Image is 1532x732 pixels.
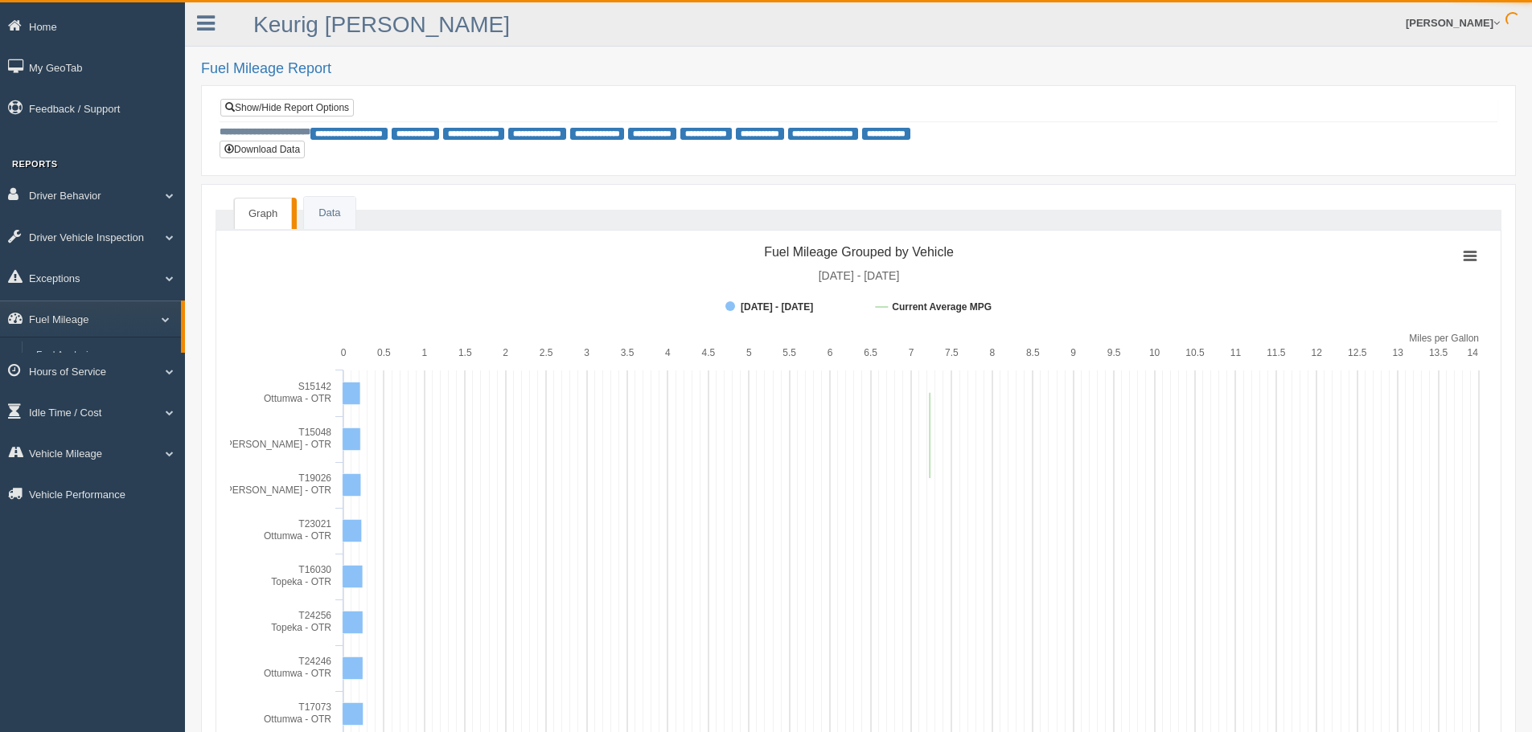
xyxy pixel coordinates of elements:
[341,347,347,358] text: 0
[1267,347,1286,358] text: 11.5
[1348,347,1367,358] text: 12.5
[298,701,331,713] tspan: T17073
[201,61,1516,77] h2: Fuel Mileage Report
[298,518,331,530] tspan: T23021
[1107,347,1121,358] text: 9.5
[1070,347,1076,358] text: 9
[377,347,391,358] text: 0.5
[298,564,331,575] tspan: T16030
[29,341,181,370] a: Fuel Analysis
[458,347,472,358] text: 1.5
[1392,347,1403,358] text: 13
[892,301,992,313] tspan: Current Average MPG
[298,472,331,484] tspan: T19026
[1026,347,1040,358] text: 8.5
[298,656,331,667] tspan: T24246
[234,198,292,230] a: Graph
[264,530,331,542] tspan: Ottumwa - OTR
[990,347,996,358] text: 8
[264,668,331,679] tspan: Ottumwa - OTR
[271,576,331,587] tspan: Topeka - OTR
[1409,333,1479,344] tspan: Miles per Gallon
[264,714,331,725] tspan: Ottumwa - OTR
[819,269,900,282] tspan: [DATE] - [DATE]
[864,347,877,358] text: 6.5
[1185,347,1205,358] text: 10.5
[271,622,331,633] tspan: Topeka - OTR
[665,347,671,358] text: 4
[1149,347,1160,358] text: 10
[621,347,635,358] text: 3.5
[1312,347,1323,358] text: 12
[298,610,331,621] tspan: T24256
[220,99,354,117] a: Show/Hide Report Options
[540,347,553,358] text: 2.5
[183,485,331,496] tspan: South St [PERSON_NAME] - OTR
[828,347,833,358] text: 6
[1429,347,1448,358] text: 13.5
[1230,347,1242,358] text: 11
[741,301,813,313] tspan: [DATE] - [DATE]
[584,347,589,358] text: 3
[909,347,914,358] text: 7
[782,347,796,358] text: 5.5
[503,347,508,358] text: 2
[1468,347,1479,358] text: 14
[298,381,332,392] tspan: S15142
[298,427,331,438] tspan: T15048
[183,439,331,450] tspan: South St [PERSON_NAME] - OTR
[945,347,959,358] text: 7.5
[253,12,510,37] a: Keurig [PERSON_NAME]
[264,393,331,404] tspan: Ottumwa - OTR
[304,197,355,230] a: Data
[422,347,428,358] text: 1
[702,347,716,358] text: 4.5
[220,141,305,158] button: Download Data
[764,245,954,259] tspan: Fuel Mileage Grouped by Vehicle
[746,347,752,358] text: 5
